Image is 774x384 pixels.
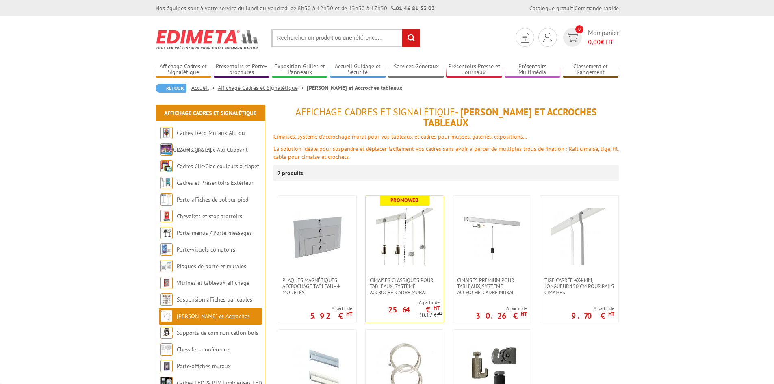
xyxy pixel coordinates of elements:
[278,165,308,181] p: 7 produits
[551,208,608,265] img: Tige carrée 4x4 mm, longueur 150 cm pour rails cimaises
[160,310,173,322] img: Cimaises et Accroches tableaux
[446,63,502,76] a: Présentoirs Presse et Journaux
[177,146,248,153] a: Cadres Clic-Clac Alu Clippant
[575,25,583,33] span: 0
[160,312,250,336] a: [PERSON_NAME] et Accroches tableaux
[505,63,561,76] a: Présentoirs Multimédia
[272,63,328,76] a: Exposition Grilles et Panneaux
[529,4,619,12] div: |
[177,296,252,303] a: Suspension affiches par câbles
[346,310,352,317] sup: HT
[571,313,614,318] p: 9.70 €
[376,208,433,265] img: Cimaises CLASSIQUES pour tableaux, système accroche-cadre mural
[218,84,307,91] a: Affichage Cadres et Signalétique
[310,313,352,318] p: 5.92 €
[388,307,440,312] p: 25.64 €
[160,260,173,272] img: Plaques de porte et murales
[588,38,601,46] span: 0,00
[289,208,346,265] img: Plaques magnétiques accrochage tableau - 4 modèles
[160,177,173,189] img: Cadres et Présentoirs Extérieur
[521,33,529,43] img: devis rapide
[476,313,527,318] p: 30.26 €
[177,196,248,203] a: Porte-affiches de sol sur pied
[563,63,619,76] a: Classement et Rangement
[156,24,259,54] img: Edimeta
[588,37,619,47] span: € HT
[177,279,249,286] a: Vitrines et tableaux affichage
[177,213,242,220] a: Chevalets et stop trottoirs
[156,84,186,93] a: Retour
[160,243,173,256] img: Porte-visuels comptoirs
[588,28,619,47] span: Mon panier
[282,277,352,295] span: Plaques magnétiques accrochage tableau - 4 modèles
[295,106,455,118] span: Affichage Cadres et Signalétique
[561,28,619,47] a: devis rapide 0 Mon panier 0,00€ HT
[156,4,435,12] div: Nos équipes sont à votre service du lundi au vendredi de 8h30 à 12h30 et de 13h30 à 17h30
[307,84,402,92] li: [PERSON_NAME] et Accroches tableaux
[160,360,173,372] img: Porte-affiches muraux
[156,63,212,76] a: Affichage Cadres et Signalétique
[177,246,235,253] a: Porte-visuels comptoirs
[160,193,173,206] img: Porte-affiches de sol sur pied
[391,4,435,12] strong: 01 46 81 33 03
[388,63,444,76] a: Services Généraux
[330,63,386,76] a: Accueil Guidage et Sécurité
[160,293,173,306] img: Suspension affiches par câbles
[464,208,520,265] img: Cimaises PREMIUM pour tableaux, système accroche-cadre mural
[160,210,173,222] img: Chevalets et stop trottoirs
[608,310,614,317] sup: HT
[177,263,246,270] a: Plaques de porte et murales
[366,299,440,306] span: A partir de
[160,127,173,139] img: Cadres Deco Muraux Alu ou Bois
[214,63,270,76] a: Présentoirs et Porte-brochures
[457,277,527,295] span: Cimaises PREMIUM pour tableaux, système accroche-cadre mural
[191,84,218,91] a: Accueil
[278,277,356,295] a: Plaques magnétiques accrochage tableau - 4 modèles
[543,33,552,42] img: devis rapide
[273,145,618,161] font: La solution idéale pour suspendre et déplacer facilement vos cadres sans avoir à percer de multip...
[434,304,440,311] sup: HT
[177,179,254,187] a: Cadres et Présentoirs Extérieur
[273,133,527,140] font: Cimaises, système d’accrochage mural pour vos tableaux et cadres pour musées, galeries, expositions…
[160,343,173,356] img: Chevalets conférence
[160,160,173,172] img: Cadres Clic-Clac couleurs à clapet
[310,305,352,312] span: A partir de
[164,109,256,117] a: Affichage Cadres et Signalétique
[370,277,440,295] span: Cimaises CLASSIQUES pour tableaux, système accroche-cadre mural
[390,197,418,204] b: Promoweb
[366,277,444,295] a: Cimaises CLASSIQUES pour tableaux, système accroche-cadre mural
[529,4,573,12] a: Catalogue gratuit
[271,29,420,47] input: Rechercher un produit ou une référence...
[521,310,527,317] sup: HT
[402,29,420,47] input: rechercher
[177,362,231,370] a: Porte-affiches muraux
[540,277,618,295] a: Tige carrée 4x4 mm, longueur 150 cm pour rails cimaises
[177,229,252,236] a: Porte-menus / Porte-messages
[566,33,578,42] img: devis rapide
[160,129,245,153] a: Cadres Deco Muraux Alu ou [GEOGRAPHIC_DATA]
[177,346,229,353] a: Chevalets conférence
[453,277,531,295] a: Cimaises PREMIUM pour tableaux, système accroche-cadre mural
[160,227,173,239] img: Porte-menus / Porte-messages
[177,329,258,336] a: Supports de communication bois
[575,4,619,12] a: Commande rapide
[177,163,259,170] a: Cadres Clic-Clac couleurs à clapet
[571,305,614,312] span: A partir de
[544,277,614,295] span: Tige carrée 4x4 mm, longueur 150 cm pour rails cimaises
[476,305,527,312] span: A partir de
[437,310,442,316] sup: HT
[160,277,173,289] img: Vitrines et tableaux affichage
[418,312,442,318] p: 30.17 €
[273,107,619,128] h1: - [PERSON_NAME] et Accroches tableaux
